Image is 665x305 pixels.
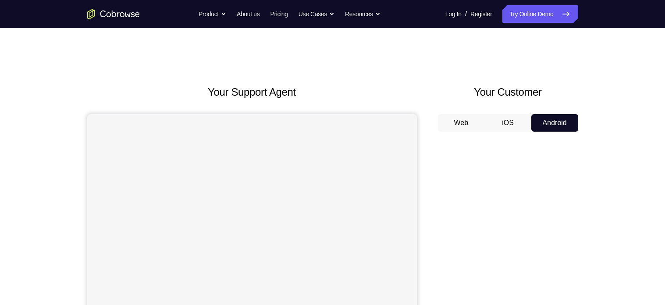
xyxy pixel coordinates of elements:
[237,5,260,23] a: About us
[470,5,492,23] a: Register
[270,5,288,23] a: Pricing
[531,114,578,132] button: Android
[445,5,462,23] a: Log In
[199,5,226,23] button: Product
[502,5,578,23] a: Try Online Demo
[438,84,578,100] h2: Your Customer
[87,84,417,100] h2: Your Support Agent
[299,5,334,23] button: Use Cases
[465,9,467,19] span: /
[87,9,140,19] a: Go to the home page
[438,114,485,132] button: Web
[484,114,531,132] button: iOS
[345,5,381,23] button: Resources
